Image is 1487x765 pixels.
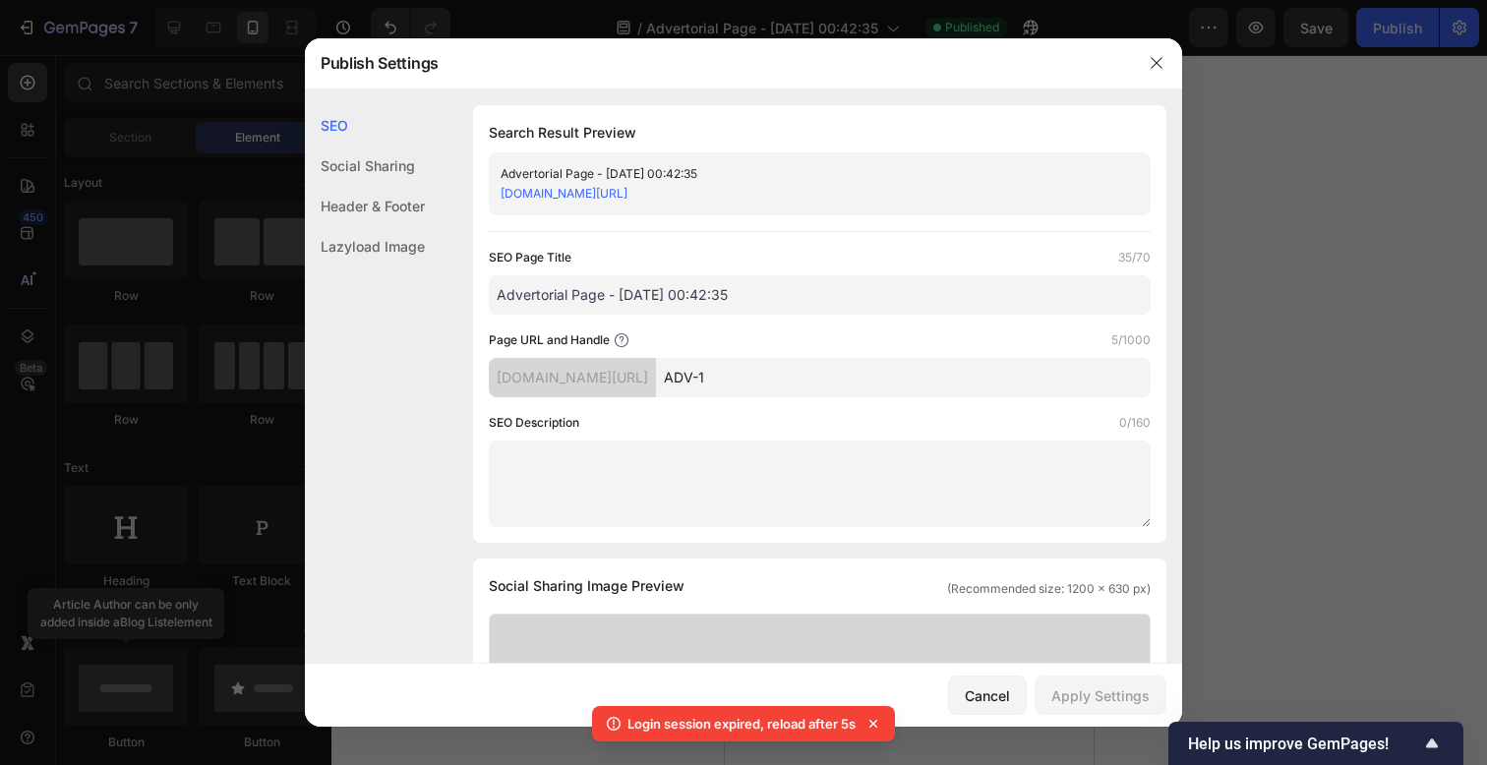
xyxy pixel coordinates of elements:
[1035,676,1166,715] button: Apply Settings
[489,358,656,397] div: [DOMAIN_NAME][URL]
[1051,685,1150,706] div: Apply Settings
[1118,248,1151,267] label: 35/70
[305,37,1131,88] div: Publish Settings
[501,164,1106,184] div: Advertorial Page - [DATE] 00:42:35
[656,358,1151,397] input: Handle
[501,186,627,201] a: [DOMAIN_NAME][URL]
[627,714,856,734] p: Login session expired, reload after 5s
[947,580,1151,598] span: (Recommended size: 1200 x 630 px)
[965,685,1010,706] div: Cancel
[1188,735,1420,753] span: Help us improve GemPages!
[489,574,684,598] span: Social Sharing Image Preview
[1188,732,1444,755] button: Show survey - Help us improve GemPages!
[948,676,1027,715] button: Cancel
[305,146,425,186] div: Social Sharing
[1119,413,1151,433] label: 0/160
[1420,669,1467,716] iframe: Intercom live chat
[489,330,610,350] label: Page URL and Handle
[305,226,425,266] div: Lazyload Image
[489,413,579,433] label: SEO Description
[305,105,425,146] div: SEO
[489,275,1151,315] input: Title
[305,186,425,226] div: Header & Footer
[489,248,571,267] label: SEO Page Title
[1111,330,1151,350] label: 5/1000
[489,121,1151,145] h1: Search Result Preview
